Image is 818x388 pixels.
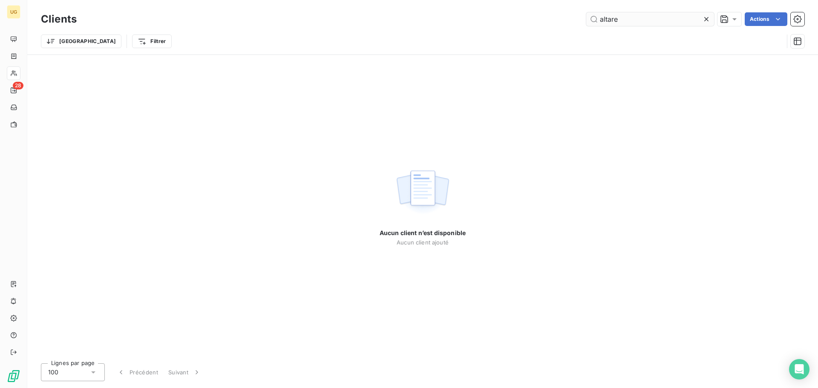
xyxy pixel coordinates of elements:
button: [GEOGRAPHIC_DATA] [41,34,121,48]
div: Open Intercom Messenger [789,359,809,379]
button: Actions [745,12,787,26]
h3: Clients [41,11,77,27]
span: 100 [48,368,58,377]
button: Suivant [163,363,206,381]
div: UG [7,5,20,19]
button: Précédent [112,363,163,381]
span: 28 [13,82,23,89]
span: Aucun client ajouté [397,239,449,246]
button: Filtrer [132,34,171,48]
span: Aucun client n’est disponible [380,229,466,237]
img: empty state [395,166,450,218]
img: Logo LeanPay [7,369,20,383]
input: Rechercher [586,12,714,26]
